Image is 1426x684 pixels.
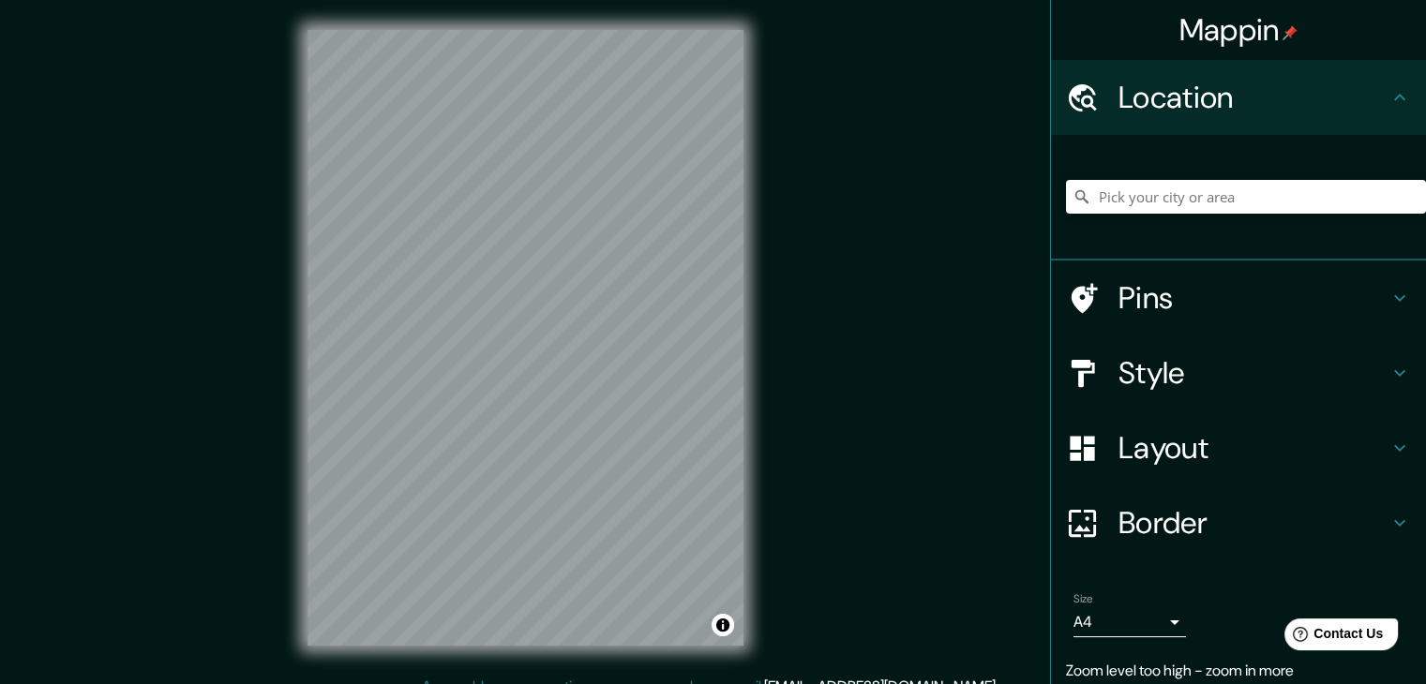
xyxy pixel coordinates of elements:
h4: Mappin [1179,11,1298,49]
h4: Layout [1118,429,1388,467]
input: Pick your city or area [1066,180,1426,214]
div: Pins [1051,260,1426,335]
label: Size [1073,591,1093,607]
div: Layout [1051,410,1426,485]
canvas: Map [308,30,743,646]
img: pin-icon.png [1283,25,1298,40]
h4: Location [1118,79,1388,116]
h4: Border [1118,504,1388,542]
h4: Pins [1118,279,1388,317]
h4: Style [1118,354,1388,392]
button: Toggle attribution [712,614,734,636]
p: Zoom level too high - zoom in more [1066,660,1411,682]
div: Location [1051,60,1426,135]
div: A4 [1073,607,1186,637]
div: Border [1051,485,1426,560]
div: Style [1051,335,1426,410]
iframe: Help widget launcher [1259,611,1405,663]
